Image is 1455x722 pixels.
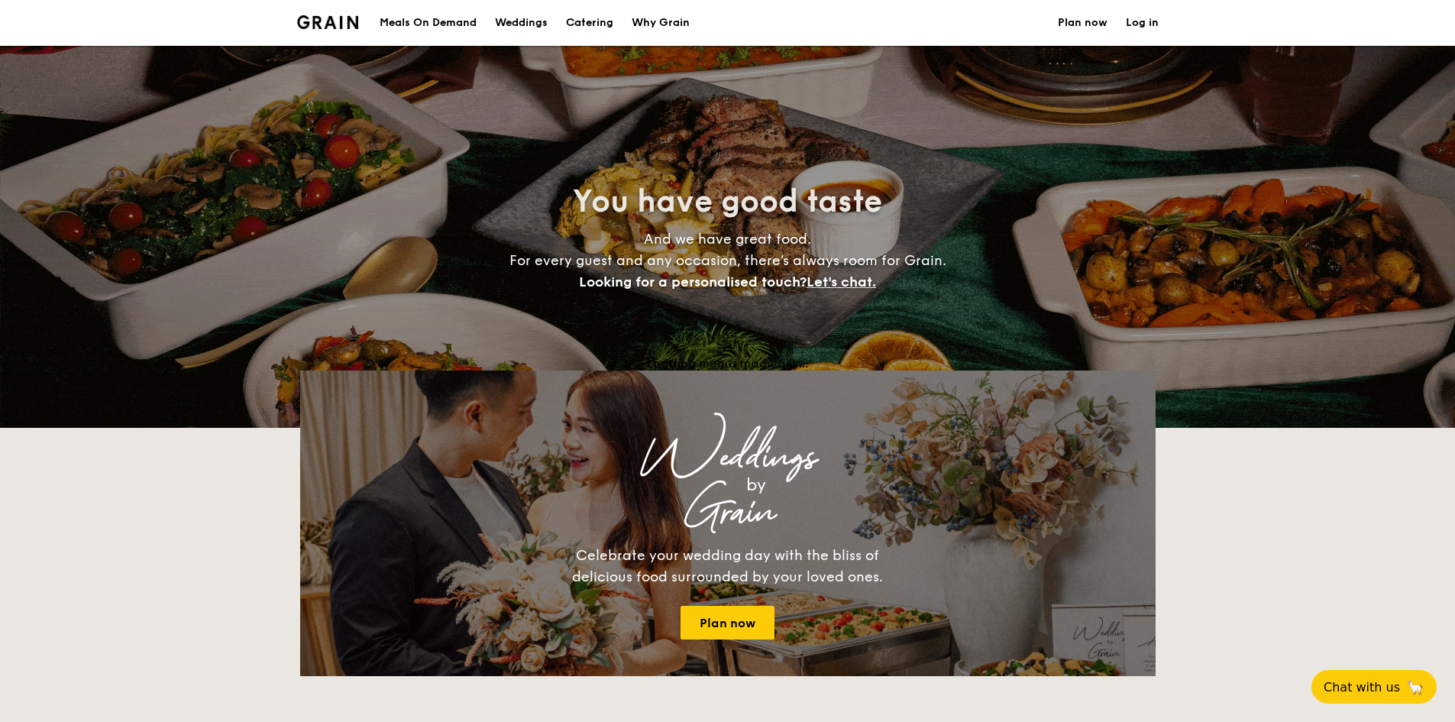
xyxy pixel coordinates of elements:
span: And we have great food. For every guest and any occasion, there’s always room for Grain. [509,231,946,290]
img: Grain [297,15,359,29]
div: Grain [435,499,1021,526]
div: Weddings [435,444,1021,471]
span: Looking for a personalised touch? [579,274,807,290]
div: Celebrate your wedding day with the bliss of delicious food surrounded by your loved ones. [556,545,900,588]
span: Chat with us [1324,680,1400,694]
span: 🦙 [1406,678,1424,696]
div: Loading menus magically... [300,356,1156,371]
span: You have good taste [573,183,882,220]
div: by [491,471,1021,499]
a: Plan now [681,606,774,639]
span: Let's chat. [807,274,876,290]
a: Logotype [297,15,359,29]
button: Chat with us🦙 [1311,670,1437,704]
